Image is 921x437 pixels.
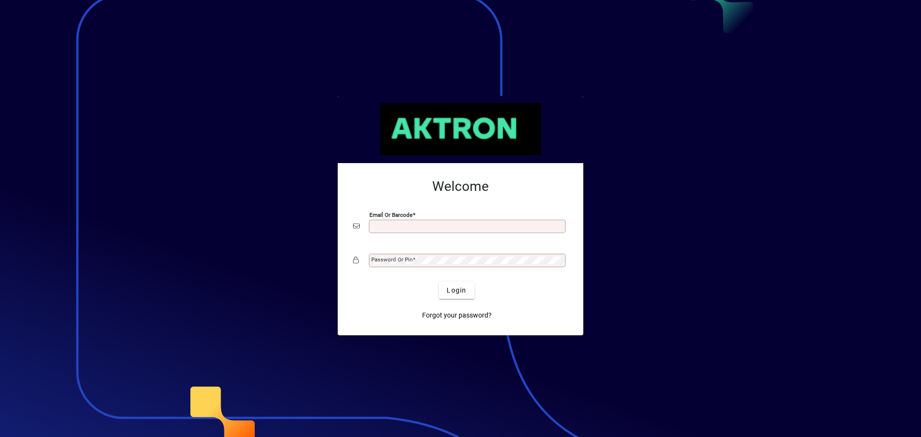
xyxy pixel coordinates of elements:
mat-label: Password or Pin [371,256,413,263]
a: Forgot your password? [418,307,496,324]
button: Login [439,282,474,299]
h2: Welcome [353,178,568,195]
span: Login [447,285,466,295]
mat-label: Email or Barcode [369,212,413,218]
span: Forgot your password? [422,310,492,320]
